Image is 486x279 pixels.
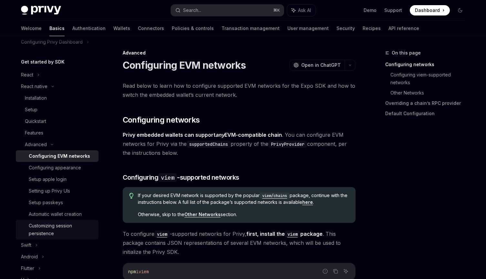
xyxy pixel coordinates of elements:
[158,173,177,182] code: viem
[49,21,65,36] a: Basics
[123,173,239,182] span: Configuring -supported networks
[287,21,329,36] a: User management
[123,81,356,99] span: Read below to learn how to configure supported EVM networks for the Expo SDK and how to switch th...
[123,50,356,56] div: Advanced
[16,197,98,208] a: Setup passkeys
[16,127,98,139] a: Features
[342,267,350,275] button: Ask AI
[364,7,377,14] a: Demo
[385,98,470,108] a: Overriding a chain’s RPC provider
[392,49,421,57] span: On this page
[138,211,349,218] span: Otherwise, skip to the section.
[72,21,106,36] a: Authentication
[184,212,221,217] a: Other Networks
[301,62,341,68] span: Open in ChatGPT
[415,7,440,14] span: Dashboard
[128,269,136,274] span: npm
[16,162,98,174] a: Configuring appearance
[331,267,340,275] button: Copy the contents from the code block
[29,164,81,172] div: Configuring appearance
[129,193,134,199] svg: Tip
[363,21,381,36] a: Recipes
[16,185,98,197] a: Setting up Privy UIs
[273,8,280,13] span: ⌘ K
[321,267,329,275] button: Report incorrect code
[385,108,470,119] a: Default Configuration
[289,60,345,71] button: Open in ChatGPT
[455,5,465,15] button: Toggle dark mode
[29,187,70,195] div: Setting up Privy UIs
[285,231,300,238] code: viem
[25,141,47,148] div: Advanced
[172,21,214,36] a: Policies & controls
[21,241,31,249] div: Swift
[25,117,46,125] div: Quickstart
[410,5,450,15] a: Dashboard
[136,269,139,274] span: i
[215,132,224,138] em: any
[385,59,470,70] a: Configuring networks
[16,104,98,115] a: Setup
[21,71,33,79] div: React
[287,5,315,16] button: Ask AI
[138,21,164,36] a: Connectors
[222,21,280,36] a: Transaction management
[285,231,300,237] a: viem
[183,6,201,14] div: Search...
[123,115,200,125] span: Configuring networks
[21,58,65,66] h5: Get started by SDK
[246,231,323,237] strong: first, install the package
[260,193,290,198] a: viem/chains
[29,199,63,206] div: Setup passkeys
[123,132,282,138] strong: Privy embedded wallets can support EVM-compatible chain
[139,269,149,274] span: viem
[25,106,37,114] div: Setup
[154,231,170,238] code: viem
[336,21,355,36] a: Security
[123,229,356,256] span: To configure -supported networks for Privy, . This package contains JSON representations of sever...
[123,130,356,157] span: . You can configure EVM networks for Privy via the property of the component, per the instruction...
[16,150,98,162] a: Configuring EVM networks
[302,199,313,205] a: here
[187,141,231,148] code: supportedChains
[16,174,98,185] a: Setup apple login
[113,21,130,36] a: Wallets
[29,222,95,237] div: Customizing session persistence
[21,264,34,272] div: Flutter
[29,175,67,183] div: Setup apple login
[16,208,98,220] a: Automatic wallet creation
[184,212,221,217] strong: Other Networks
[384,7,402,14] a: Support
[16,115,98,127] a: Quickstart
[154,231,170,237] a: viem
[260,193,290,199] code: viem/chains
[390,88,470,98] a: Other Networks
[16,220,98,239] a: Customizing session persistence
[29,152,90,160] div: Configuring EVM networks
[21,21,42,36] a: Welcome
[123,59,246,71] h1: Configuring EVM networks
[29,210,82,218] div: Automatic wallet creation
[21,83,47,90] div: React native
[25,94,47,102] div: Installation
[298,7,311,14] span: Ask AI
[388,21,419,36] a: API reference
[138,192,349,205] span: If your desired EVM network is supported by the popular package, continue with the instructions b...
[16,92,98,104] a: Installation
[21,6,61,15] img: dark logo
[25,129,43,137] div: Features
[21,253,38,261] div: Android
[171,5,284,16] button: Search...⌘K
[390,70,470,88] a: Configuring viem-supported networks
[268,141,307,148] code: PrivyProvider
